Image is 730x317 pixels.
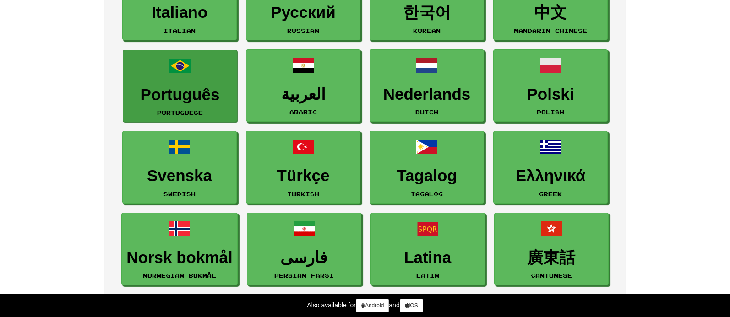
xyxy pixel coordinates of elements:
small: Latin [416,272,439,279]
h3: Tagalog [375,167,479,185]
a: فارسیPersian Farsi [247,213,361,285]
h3: 中文 [498,4,603,21]
small: Arabic [289,109,317,115]
a: NederlandsDutch [370,49,484,122]
small: Russian [287,27,319,34]
small: Italian [163,27,196,34]
small: Tagalog [411,191,443,197]
h3: Nederlands [375,86,479,103]
h3: Latina [376,249,480,267]
h3: 廣東話 [499,249,604,267]
small: Mandarin Chinese [514,27,587,34]
small: Greek [539,191,562,197]
h3: Polski [498,86,603,103]
a: ΕλληνικάGreek [493,131,608,204]
small: Korean [413,27,441,34]
h3: Português [128,86,232,104]
small: Cantonese [531,272,572,279]
h3: Русский [251,4,355,21]
h3: Norsk bokmål [126,249,232,267]
a: Android [356,299,389,312]
a: TagalogTagalog [370,131,484,204]
h3: Ελληνικά [498,167,603,185]
small: Polish [537,109,564,115]
a: LatinaLatin [370,213,485,285]
h3: 한국어 [375,4,479,21]
a: SvenskaSwedish [122,131,237,204]
small: Portuguese [157,109,203,116]
a: PolskiPolish [493,49,608,122]
small: Norwegian Bokmål [143,272,216,279]
small: Turkish [287,191,319,197]
h3: Italiano [127,4,232,21]
small: Persian Farsi [274,272,334,279]
small: Dutch [415,109,438,115]
a: Norsk bokmålNorwegian Bokmål [121,213,237,285]
h3: فارسی [252,249,356,267]
small: Swedish [163,191,196,197]
h3: Türkçe [251,167,355,185]
a: iOS [400,299,423,312]
a: العربيةArabic [246,49,360,122]
a: TürkçeTurkish [246,131,360,204]
a: 廣東話Cantonese [494,213,609,285]
a: PortuguêsPortuguese [123,50,237,123]
h3: Svenska [127,167,232,185]
h3: العربية [251,86,355,103]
